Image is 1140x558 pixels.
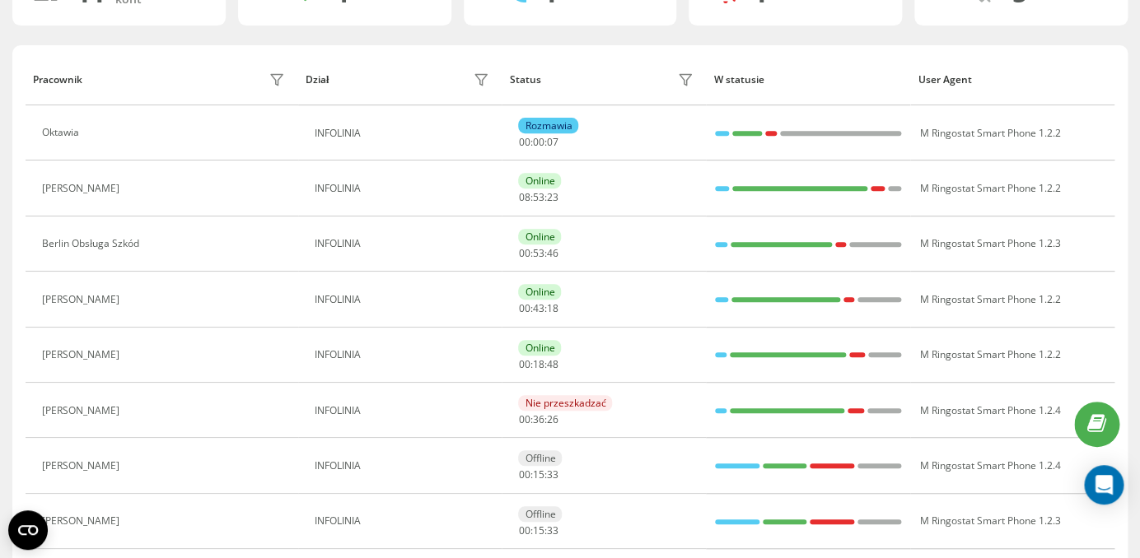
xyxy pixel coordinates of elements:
[42,238,143,249] div: Berlin Obsługa Szkód
[315,515,493,527] div: INFOLINIA
[518,301,530,315] span: 00
[532,301,544,315] span: 43
[518,395,612,411] div: Nie przeszkadzać
[42,127,83,138] div: Oktawia
[919,126,1060,140] span: M Ringostat Smart Phone 1.2.2
[919,458,1060,472] span: M Ringostat Smart Phone 1.2.4
[518,135,530,149] span: 00
[8,510,48,550] button: Open CMP widget
[518,192,558,203] div: : :
[518,284,561,300] div: Online
[518,412,530,426] span: 00
[546,135,558,149] span: 07
[518,467,530,481] span: 00
[919,236,1060,250] span: M Ringostat Smart Phone 1.2.3
[546,246,558,260] span: 46
[919,292,1060,306] span: M Ringostat Smart Phone 1.2.2
[546,467,558,481] span: 33
[532,523,544,537] span: 15
[532,190,544,204] span: 53
[33,74,82,86] div: Pracownik
[532,467,544,481] span: 15
[532,246,544,260] span: 53
[42,294,124,305] div: [PERSON_NAME]
[42,405,124,416] div: [PERSON_NAME]
[518,357,530,371] span: 00
[532,135,544,149] span: 00
[918,74,1107,86] div: User Agent
[546,412,558,426] span: 26
[315,349,493,360] div: INFOLINIA
[546,301,558,315] span: 18
[306,74,329,86] div: Dział
[518,246,530,260] span: 00
[518,450,562,466] div: Offline
[42,349,124,360] div: [PERSON_NAME]
[532,357,544,371] span: 18
[518,118,578,133] div: Rozmawia
[546,523,558,537] span: 33
[518,506,562,522] div: Offline
[315,183,493,194] div: INFOLINIA
[546,357,558,371] span: 48
[42,460,124,472] div: [PERSON_NAME]
[518,190,530,204] span: 08
[532,412,544,426] span: 36
[315,405,493,416] div: INFOLINIA
[518,229,561,244] div: Online
[1084,465,1124,505] div: Open Intercom Messenger
[919,181,1060,195] span: M Ringostat Smart Phone 1.2.2
[42,515,124,527] div: [PERSON_NAME]
[714,74,903,86] div: W statusie
[518,248,558,259] div: : :
[518,340,561,356] div: Online
[518,414,558,425] div: : :
[518,523,530,537] span: 00
[518,137,558,148] div: : :
[315,294,493,305] div: INFOLINIA
[510,74,541,86] div: Status
[518,303,558,314] div: : :
[518,469,558,481] div: : :
[315,128,493,139] div: INFOLINIA
[518,173,561,188] div: Online
[518,359,558,370] div: : :
[919,347,1060,361] span: M Ringostat Smart Phone 1.2.2
[919,514,1060,528] span: M Ringostat Smart Phone 1.2.3
[919,403,1060,417] span: M Ringostat Smart Phone 1.2.4
[518,525,558,537] div: : :
[546,190,558,204] span: 23
[315,238,493,249] div: INFOLINIA
[42,183,124,194] div: [PERSON_NAME]
[315,460,493,472] div: INFOLINIA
